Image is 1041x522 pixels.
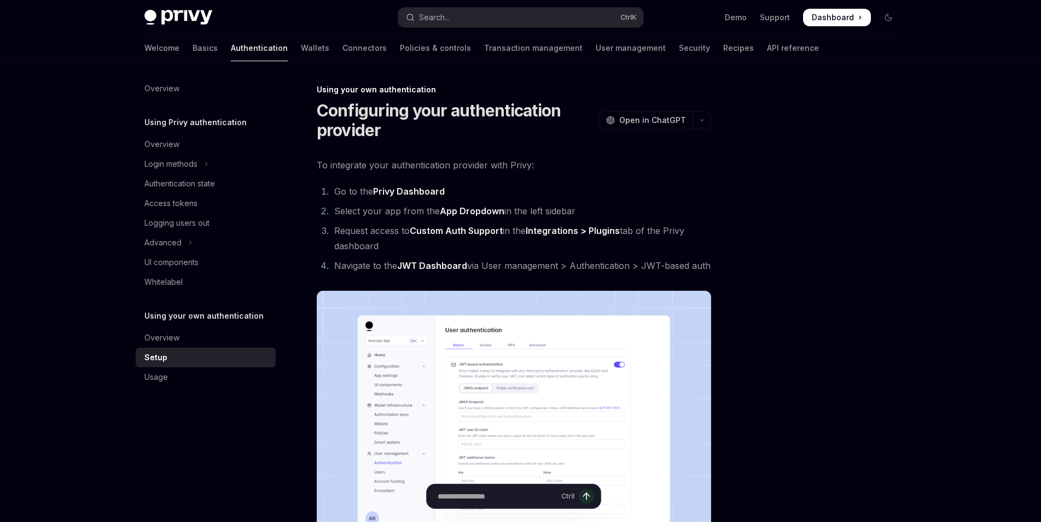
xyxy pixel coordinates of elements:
div: Access tokens [144,197,197,210]
div: Authentication state [144,177,215,190]
img: dark logo [144,10,212,25]
div: Search... [419,11,450,24]
div: Usage [144,371,168,384]
a: Authentication state [136,174,276,193]
a: Logging users out [136,213,276,233]
h5: Using your own authentication [144,309,264,322]
button: Toggle dark mode [880,9,897,26]
a: UI components [136,253,276,272]
span: Open in ChatGPT [619,115,686,126]
div: Whitelabel [144,275,183,289]
a: Privy Dashboard [373,186,445,197]
li: Navigate to the via User management > Authentication > JWT-based auth [331,258,711,273]
a: Wallets [301,35,329,61]
a: Overview [136,134,276,154]
span: Ctrl K [620,13,637,22]
div: Advanced [144,236,182,249]
a: Demo [725,12,747,23]
input: Ask a question... [438,484,557,508]
a: Authentication [231,35,288,61]
button: Send message [579,489,594,504]
a: User management [596,35,666,61]
a: Basics [193,35,218,61]
li: Select your app from the in the left sidebar [331,203,711,219]
a: JWT Dashboard [397,260,467,272]
button: Toggle Login methods section [136,154,276,174]
a: Usage [136,367,276,387]
div: Login methods [144,157,197,171]
a: Support [760,12,790,23]
button: Open search [398,8,643,27]
a: Overview [136,328,276,348]
strong: Custom Auth Support [410,225,503,236]
span: To integrate your authentication provider with Privy: [317,157,711,173]
a: Welcome [144,35,179,61]
div: UI components [144,256,199,269]
li: Request access to in the tab of the Privy dashboard [331,223,711,254]
a: Integrations > Plugins [526,225,620,237]
div: Overview [144,82,179,95]
li: Go to the [331,184,711,199]
a: API reference [767,35,819,61]
h1: Configuring your authentication provider [317,101,595,140]
a: Recipes [723,35,754,61]
button: Toggle Advanced section [136,233,276,253]
a: Whitelabel [136,272,276,292]
a: Overview [136,79,276,98]
div: Logging users out [144,216,210,230]
a: Security [679,35,710,61]
a: Connectors [342,35,387,61]
div: Using your own authentication [317,84,711,95]
a: Access tokens [136,193,276,213]
a: Dashboard [803,9,871,26]
a: Policies & controls [400,35,471,61]
button: Open in ChatGPT [599,111,693,130]
strong: App Dropdown [440,206,504,216]
div: Setup [144,351,167,364]
a: Transaction management [484,35,583,61]
h5: Using Privy authentication [144,116,247,129]
div: Overview [144,331,179,344]
span: Dashboard [812,12,854,23]
div: Overview [144,138,179,151]
a: Setup [136,348,276,367]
